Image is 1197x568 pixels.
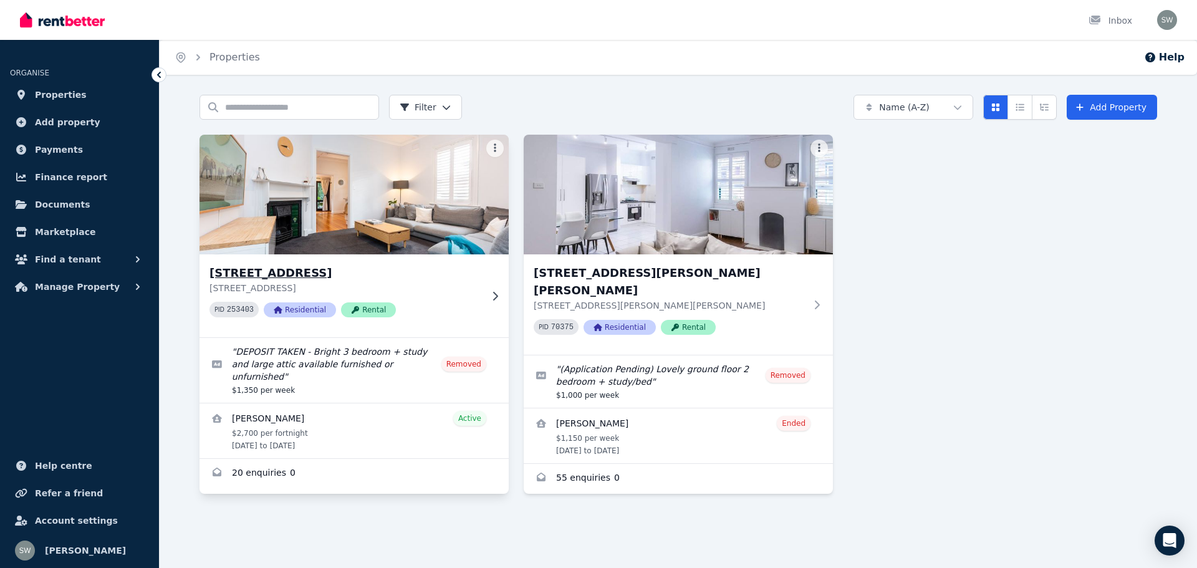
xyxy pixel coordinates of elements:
[10,110,149,135] a: Add property
[879,101,930,113] span: Name (A-Z)
[35,513,118,528] span: Account settings
[524,464,833,494] a: Enquiries for 3/18 Manion Ave, Rose Bay
[661,320,716,335] span: Rental
[1032,95,1057,120] button: Expanded list view
[1155,526,1185,556] div: Open Intercom Messenger
[983,95,1057,120] div: View options
[1157,10,1177,30] img: Stacey Walker
[400,101,436,113] span: Filter
[1067,95,1157,120] a: Add Property
[524,408,833,463] a: View details for Florian Kaumanns
[10,192,149,217] a: Documents
[45,543,126,558] span: [PERSON_NAME]
[10,219,149,244] a: Marketplace
[35,279,120,294] span: Manage Property
[35,87,87,102] span: Properties
[35,142,83,157] span: Payments
[209,282,481,294] p: [STREET_ADDRESS]
[35,252,101,267] span: Find a tenant
[199,403,509,458] a: View details for Rechelle Carroll
[209,51,260,63] a: Properties
[524,135,833,254] img: 3/18 Manion Ave, Rose Bay
[35,170,107,185] span: Finance report
[551,323,574,332] code: 70375
[10,274,149,299] button: Manage Property
[199,135,509,337] a: 3/17 Gipps Street, Bronte[STREET_ADDRESS][STREET_ADDRESS]PID 253403ResidentialRental
[1144,50,1185,65] button: Help
[10,481,149,506] a: Refer a friend
[35,197,90,212] span: Documents
[524,355,833,408] a: Edit listing: (Application Pending) Lovely ground floor 2 bedroom + study/bed
[10,69,49,77] span: ORGANISE
[10,82,149,107] a: Properties
[10,137,149,162] a: Payments
[10,165,149,190] a: Finance report
[199,459,509,489] a: Enquiries for 3/17 Gipps Street, Bronte
[341,302,396,317] span: Rental
[209,264,481,282] h3: [STREET_ADDRESS]
[10,508,149,533] a: Account settings
[192,132,517,258] img: 3/17 Gipps Street, Bronte
[10,247,149,272] button: Find a tenant
[35,115,100,130] span: Add property
[534,299,805,312] p: [STREET_ADDRESS][PERSON_NAME][PERSON_NAME]
[1089,14,1132,27] div: Inbox
[853,95,973,120] button: Name (A-Z)
[389,95,462,120] button: Filter
[35,486,103,501] span: Refer a friend
[227,306,254,314] code: 253403
[214,306,224,313] small: PID
[35,458,92,473] span: Help centre
[486,140,504,157] button: More options
[15,541,35,561] img: Stacey Walker
[35,224,95,239] span: Marketplace
[534,264,805,299] h3: [STREET_ADDRESS][PERSON_NAME][PERSON_NAME]
[1007,95,1032,120] button: Compact list view
[10,453,149,478] a: Help centre
[264,302,336,317] span: Residential
[199,338,509,403] a: Edit listing: DEPOSIT TAKEN - Bright 3 bedroom + study and large attic available furnished or unf...
[584,320,656,335] span: Residential
[810,140,828,157] button: More options
[524,135,833,355] a: 3/18 Manion Ave, Rose Bay[STREET_ADDRESS][PERSON_NAME][PERSON_NAME][STREET_ADDRESS][PERSON_NAME][...
[983,95,1008,120] button: Card view
[160,40,275,75] nav: Breadcrumb
[20,11,105,29] img: RentBetter
[539,324,549,330] small: PID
